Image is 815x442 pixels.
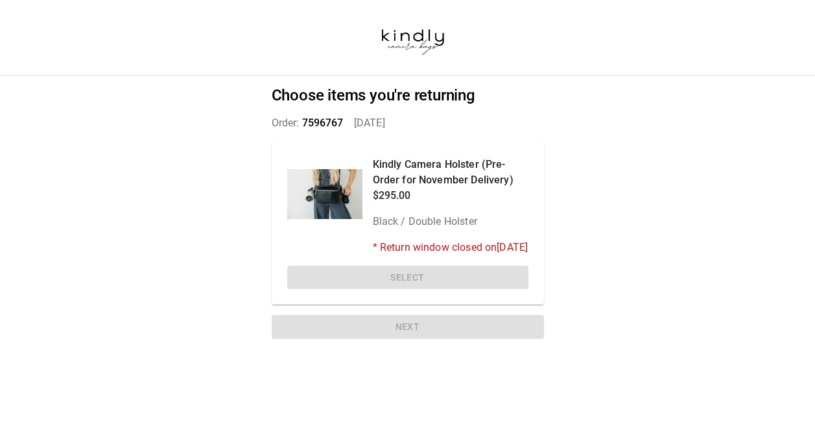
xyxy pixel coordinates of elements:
span: 7596767 [302,117,344,129]
p: $295.00 [373,188,528,204]
p: Kindly Camera Holster (Pre-Order for November Delivery) [373,157,528,188]
h2: Choose items you're returning [272,86,544,105]
p: Black / Double Holster [373,214,528,229]
p: * Return window closed on [DATE] [373,240,528,255]
p: Order: [DATE] [272,115,544,131]
img: kindlycamerabags.myshopify.com-b37650f6-6cf4-42a0-a808-989f93ebecdf [363,10,462,65]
